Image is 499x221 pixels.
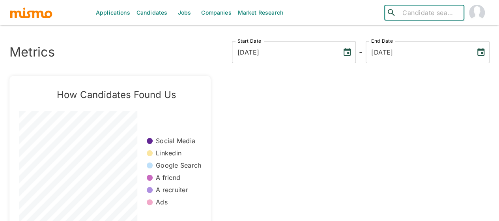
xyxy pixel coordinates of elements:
[469,5,485,21] img: Maia Reyes
[473,44,489,60] button: Choose date, selected date is Aug 12, 2025
[399,7,461,18] input: Candidate search
[156,185,188,195] p: A recruiter
[156,136,195,145] p: Social Media
[32,89,201,101] h5: How Candidates Found Us
[9,45,55,60] h3: Metrics
[237,38,261,44] label: Start Date
[156,173,180,182] p: A friend
[9,7,53,19] img: logo
[371,38,392,44] label: End Date
[156,161,201,170] p: Google Search
[359,46,363,59] h6: -
[232,41,336,63] input: MM/DD/YYYY
[156,149,181,158] p: Linkedin
[156,198,168,207] p: Ads
[339,44,355,60] button: Choose date, selected date is Aug 12, 2022
[366,41,470,63] input: MM/DD/YYYY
